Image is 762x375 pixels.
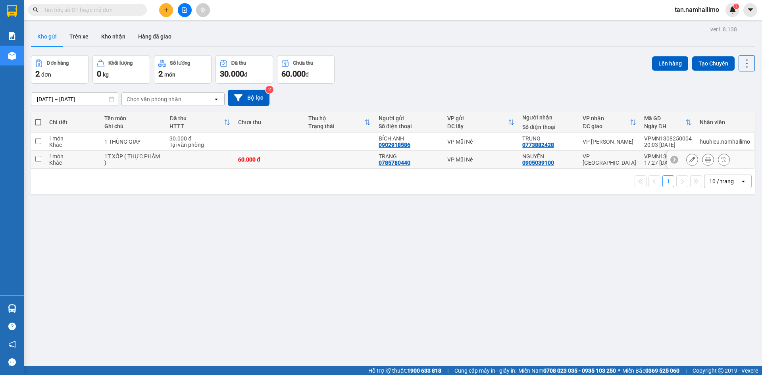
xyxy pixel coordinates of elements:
[522,160,554,166] div: 0905039100
[644,123,685,129] div: Ngày ĐH
[379,153,439,160] div: TRANG
[238,119,300,125] div: Chưa thu
[49,135,96,142] div: 1 món
[644,135,692,142] div: VPMN1308250004
[281,69,306,79] span: 60.000
[169,115,224,121] div: Đã thu
[8,52,16,60] img: warehouse-icon
[178,3,192,17] button: file-add
[8,32,16,40] img: solution-icon
[97,69,101,79] span: 0
[164,7,169,13] span: plus
[31,93,118,106] input: Select a date range.
[231,60,246,66] div: Đã thu
[304,112,375,133] th: Toggle SortBy
[583,138,636,145] div: VP [PERSON_NAME]
[306,71,309,78] span: đ
[216,55,273,84] button: Đã thu30.000đ
[447,123,508,129] div: ĐC lấy
[63,27,95,46] button: Trên xe
[709,177,734,185] div: 10 / trang
[8,323,16,330] span: question-circle
[169,123,224,129] div: HTTT
[743,3,757,17] button: caret-down
[522,114,575,121] div: Người nhận
[41,71,51,78] span: đơn
[652,56,688,71] button: Lên hàng
[518,366,616,375] span: Miền Nam
[668,5,725,15] span: tan.namhailimo
[31,55,89,84] button: Đơn hàng2đơn
[700,138,750,145] div: huuhieu.namhailimo
[8,340,16,348] span: notification
[169,135,230,142] div: 30.000 đ
[164,71,175,78] span: món
[447,366,448,375] span: |
[196,3,210,17] button: aim
[165,112,234,133] th: Toggle SortBy
[644,153,692,160] div: VPMN1308250003
[7,5,17,17] img: logo-vxr
[35,69,40,79] span: 2
[747,6,754,13] span: caret-down
[710,25,737,34] div: ver 1.8.138
[103,71,109,78] span: kg
[522,142,554,148] div: 0773882428
[308,115,364,121] div: Thu hộ
[308,123,364,129] div: Trạng thái
[622,366,679,375] span: Miền Bắc
[447,156,515,163] div: VP Mũi Né
[583,153,636,166] div: VP [GEOGRAPHIC_DATA]
[447,115,508,121] div: VP gửi
[132,27,178,46] button: Hàng đã giao
[447,138,515,145] div: VP Mũi Né
[200,7,206,13] span: aim
[543,367,616,374] strong: 0708 023 035 - 0935 103 250
[266,86,273,94] sup: 2
[454,366,516,375] span: Cung cấp máy in - giấy in:
[244,71,247,78] span: đ
[8,304,16,313] img: warehouse-icon
[522,135,575,142] div: TRUNG
[644,142,692,148] div: 20:03 [DATE]
[685,366,687,375] span: |
[407,367,441,374] strong: 1900 633 818
[522,124,575,130] div: Số điện thoại
[154,55,212,84] button: Số lượng2món
[49,160,96,166] div: Khác
[618,369,620,372] span: ⚪️
[95,27,132,46] button: Kho nhận
[740,178,747,185] svg: open
[159,3,173,17] button: plus
[33,7,38,13] span: search
[104,115,162,121] div: Tên món
[238,156,300,163] div: 60.000 đ
[49,142,96,148] div: Khác
[213,96,219,102] svg: open
[104,123,162,129] div: Ghi chú
[700,119,750,125] div: Nhân viên
[692,56,735,71] button: Tạo Chuyến
[583,115,630,121] div: VP nhận
[379,115,439,121] div: Người gửi
[662,175,674,187] button: 1
[49,153,96,160] div: 1 món
[293,60,313,66] div: Chưa thu
[169,142,230,148] div: Tại văn phòng
[170,60,190,66] div: Số lượng
[379,123,439,129] div: Số điện thoại
[379,142,410,148] div: 0902918586
[228,90,269,106] button: Bộ lọc
[522,153,575,160] div: NGUYÊN
[645,367,679,374] strong: 0369 525 060
[644,115,685,121] div: Mã GD
[47,60,69,66] div: Đơn hàng
[443,112,519,133] th: Toggle SortBy
[31,27,63,46] button: Kho gửi
[158,69,163,79] span: 2
[104,138,162,145] div: 1 THÙNG GIẤY
[640,112,696,133] th: Toggle SortBy
[92,55,150,84] button: Khối lượng0kg
[127,95,181,103] div: Chọn văn phòng nhận
[182,7,187,13] span: file-add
